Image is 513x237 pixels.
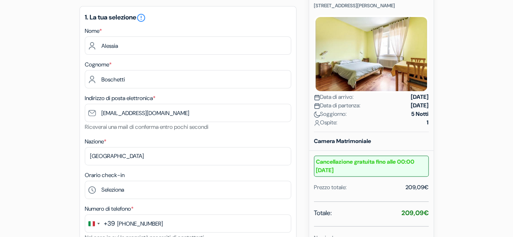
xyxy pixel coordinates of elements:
label: Nazione [85,137,106,146]
div: 209,09€ [406,183,429,192]
img: user_icon.svg [314,120,320,126]
img: calendar.svg [314,94,320,100]
span: Soggiorno: [314,110,347,118]
label: Cognome [85,60,112,69]
button: Change country, selected Italy (+39) [85,215,115,232]
strong: 209,09€ [401,209,429,217]
div: Prezzo totale: [314,183,347,192]
span: Totale: [314,208,332,218]
small: Cancellazione gratuita fino alle 00:00 [DATE] [314,156,429,177]
p: [STREET_ADDRESS][PERSON_NAME] [314,2,429,9]
strong: [DATE] [411,93,429,101]
input: 312 345 6789 [85,214,291,233]
label: Numero di telefono [85,205,133,213]
span: Ospite: [314,118,337,127]
h5: 1. La tua selezione [85,13,291,23]
input: Inserisci il tuo indirizzo email [85,104,291,122]
i: error_outline [136,13,146,23]
span: Data di partenza: [314,101,361,110]
small: Riceverai una mail di conferma entro pochi secondi [85,123,208,130]
strong: 5 Notti [411,110,429,118]
input: Inserisci il nome [85,36,291,55]
label: Orario check-in [85,171,124,179]
strong: [DATE] [411,101,429,110]
img: moon.svg [314,111,320,117]
a: error_outline [136,13,146,21]
span: Data di arrivo: [314,93,354,101]
label: Nome [85,27,102,35]
div: +39 [104,219,115,228]
input: Inserisci il cognome [85,70,291,88]
img: calendar.svg [314,103,320,109]
strong: 1 [427,118,429,127]
b: Camera Matrimoniale [314,137,371,145]
label: Indirizzo di posta elettronica [85,94,155,102]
